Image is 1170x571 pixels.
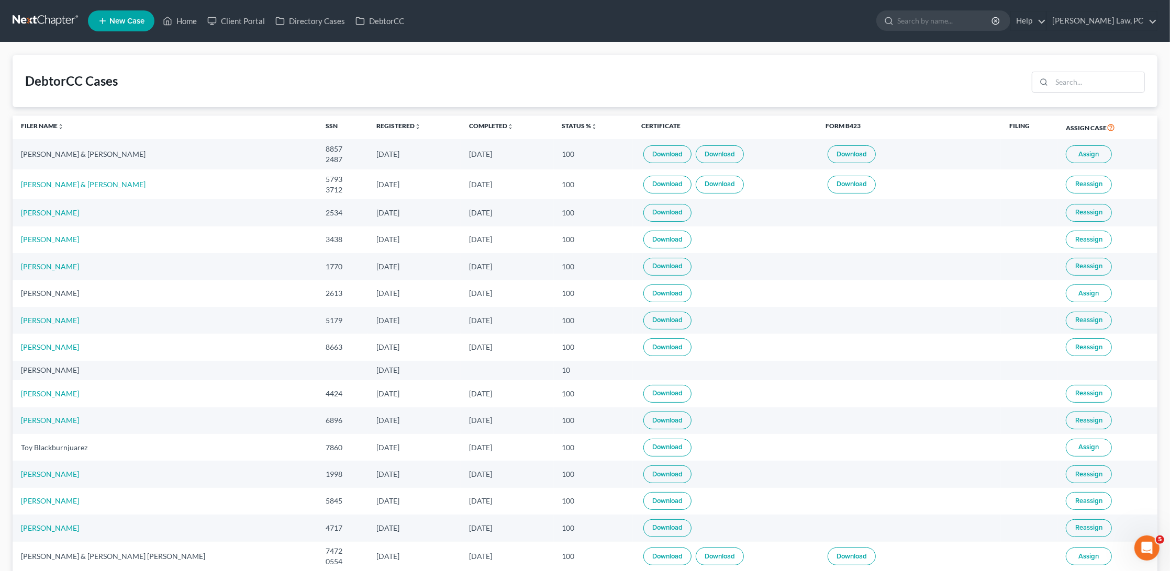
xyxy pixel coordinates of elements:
th: Assign Case [1057,116,1157,140]
div: 1998 [326,469,360,479]
td: [DATE] [368,253,461,280]
a: Download [643,412,692,429]
button: Assign [1066,439,1112,456]
span: Assign [1078,150,1099,158]
a: Download [643,204,692,222]
div: 7860 [326,442,360,453]
div: 4424 [326,389,360,399]
td: [DATE] [461,307,553,334]
button: Assign [1066,284,1112,302]
td: 100 [554,169,633,199]
th: Form B423 [817,116,1001,140]
span: Reassign [1075,235,1102,244]
button: Reassign [1066,312,1112,329]
td: [DATE] [368,407,461,434]
a: [PERSON_NAME] & [PERSON_NAME] [21,180,146,189]
i: unfold_more [58,123,64,130]
span: Reassign [1075,316,1102,324]
td: 100 [554,488,633,515]
a: Completedunfold_more [469,122,514,130]
div: 0554 [326,556,360,567]
td: 100 [554,461,633,487]
td: [DATE] [368,488,461,515]
td: 100 [554,139,633,169]
button: Reassign [1066,412,1112,429]
button: Reassign [1066,258,1112,276]
a: Download [643,284,692,302]
a: Client Portal [202,12,270,30]
a: Directory Cases [270,12,350,30]
span: Reassign [1075,470,1102,478]
td: [DATE] [461,380,553,407]
a: [PERSON_NAME] [21,235,79,244]
input: Search... [1052,72,1144,92]
span: Reassign [1075,389,1102,397]
a: Download [828,176,876,193]
td: 100 [554,307,633,334]
td: 10 [554,361,633,380]
td: [DATE] [461,139,553,169]
div: 2487 [326,154,360,165]
button: Reassign [1066,385,1112,403]
div: 3438 [326,234,360,245]
a: Download [828,145,876,163]
td: 100 [554,380,633,407]
div: Toy Blackburnjuarez [21,442,309,453]
a: Download [643,231,692,248]
button: Reassign [1066,176,1112,193]
button: Reassign [1066,338,1112,356]
td: [DATE] [461,226,553,253]
td: [DATE] [461,169,553,199]
i: unfold_more [592,123,598,130]
a: Home [158,12,202,30]
span: Reassign [1075,416,1102,425]
td: 100 [554,280,633,307]
a: Download [696,145,744,163]
td: 100 [554,334,633,360]
td: [DATE] [368,380,461,407]
td: [DATE] [368,461,461,487]
button: Assign [1066,145,1112,163]
div: 6896 [326,415,360,426]
a: Download [696,547,744,565]
button: Reassign [1066,231,1112,248]
span: Reassign [1075,180,1102,188]
a: Download [643,176,692,193]
span: Assign [1078,552,1099,561]
a: Download [643,258,692,276]
td: 100 [554,199,633,226]
td: [DATE] [368,307,461,334]
td: [DATE] [461,407,553,434]
div: 7472 [326,546,360,556]
a: [PERSON_NAME] Law, PC [1047,12,1157,30]
td: [DATE] [368,361,461,380]
td: [DATE] [368,434,461,461]
a: Download [643,519,692,537]
div: 5793 [326,174,360,185]
a: Download [643,465,692,483]
div: 2534 [326,208,360,218]
div: 5845 [326,496,360,506]
a: Help [1011,12,1046,30]
a: Status %unfold_more [562,122,598,130]
a: [PERSON_NAME] [21,523,79,532]
a: Download [643,385,692,403]
span: Assign [1078,289,1099,298]
th: Certificate [633,116,817,140]
td: [DATE] [368,169,461,199]
a: [PERSON_NAME] [21,342,79,351]
a: Download [643,492,692,510]
iframe: Intercom live chat [1134,535,1160,561]
a: [PERSON_NAME] [21,389,79,398]
input: Search by name... [897,11,993,30]
a: DebtorCC [350,12,409,30]
a: Download [643,312,692,329]
td: [DATE] [368,280,461,307]
div: 8663 [326,342,360,352]
span: Reassign [1075,262,1102,270]
td: [DATE] [461,515,553,541]
td: 100 [554,253,633,280]
div: DebtorCC Cases [25,73,118,89]
div: 3712 [326,185,360,195]
span: Assign [1078,443,1099,451]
